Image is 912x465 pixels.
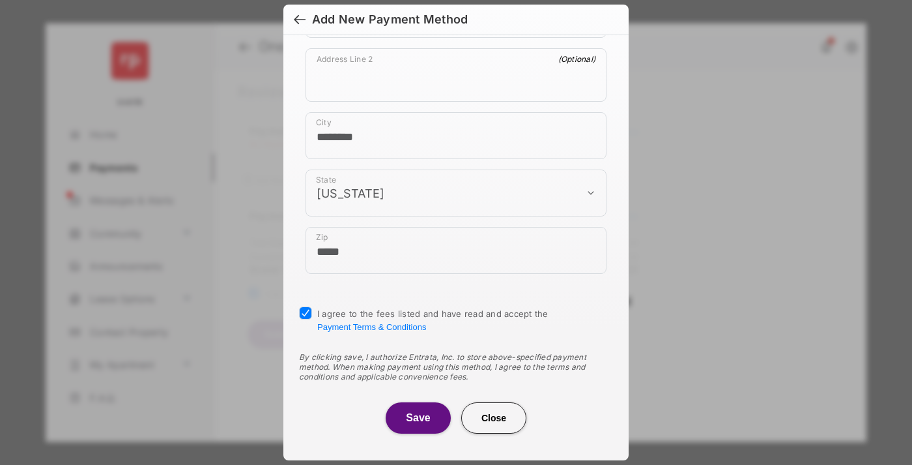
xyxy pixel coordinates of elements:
div: Add New Payment Method [312,12,468,27]
button: I agree to the fees listed and have read and accept the [317,322,426,332]
button: Save [386,402,451,434]
div: payment_method_screening[postal_addresses][administrativeArea] [306,170,606,217]
div: payment_method_screening[postal_addresses][locality] [306,112,606,159]
button: Close [461,402,526,434]
div: By clicking save, I authorize Entrata, Inc. to store above-specified payment method. When making ... [299,352,613,382]
div: payment_method_screening[postal_addresses][addressLine2] [306,48,606,102]
div: payment_method_screening[postal_addresses][postalCode] [306,227,606,274]
span: I agree to the fees listed and have read and accept the [317,308,549,332]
